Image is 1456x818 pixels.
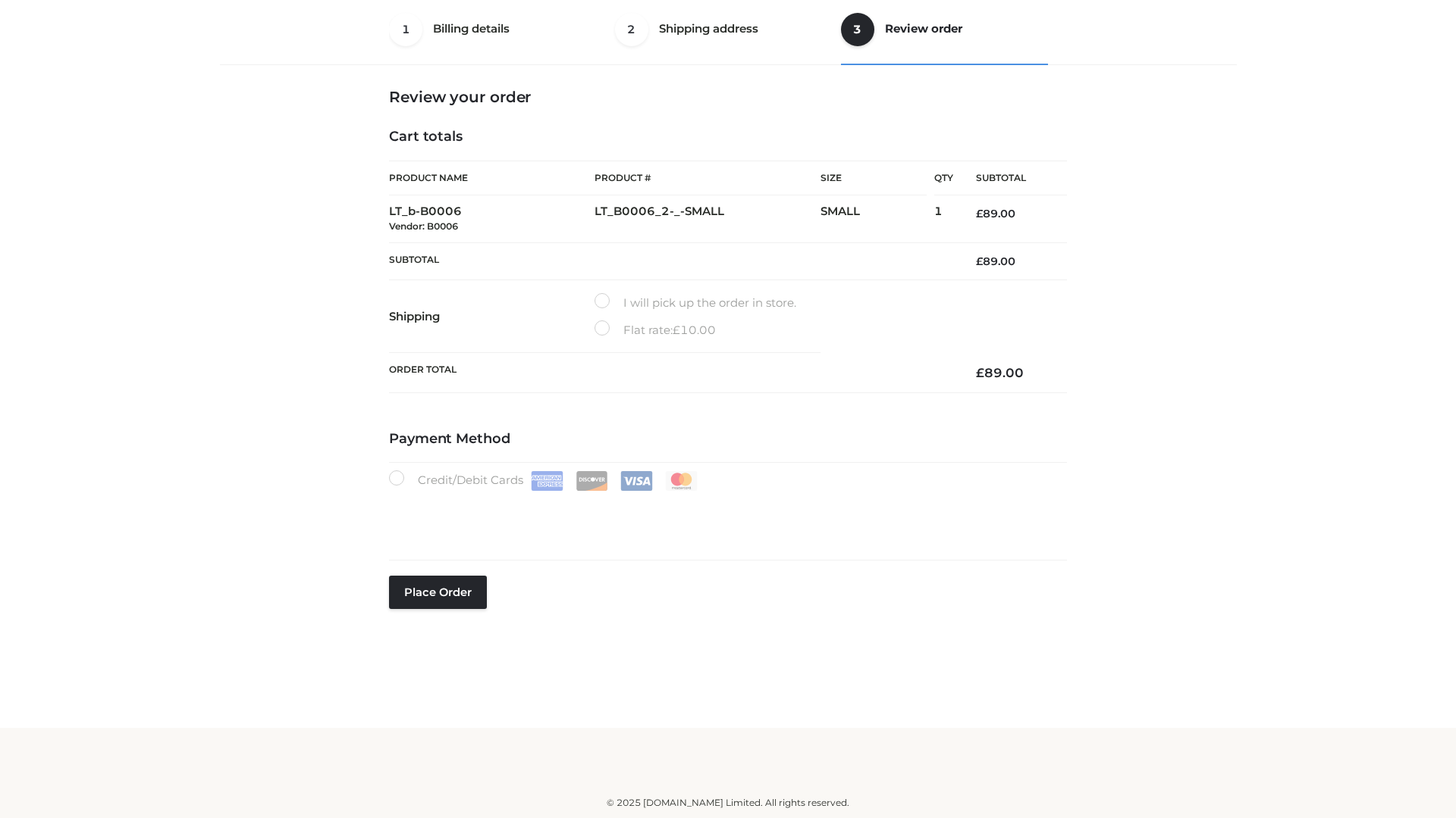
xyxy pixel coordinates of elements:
img: Visa [620,471,653,491]
td: SMALL [821,195,934,243]
th: Size [821,161,927,195]
bdi: 10.00 [673,323,716,337]
th: Order Total [389,353,953,393]
span: £ [976,207,983,220]
th: Product Name [389,161,595,195]
label: Flat rate: [595,320,716,340]
th: Subtotal [953,161,1067,195]
bdi: 89.00 [976,254,1015,268]
h4: Payment Method [389,431,1067,448]
img: Discover [576,471,608,491]
td: LT_B0006_2-_-SMALL [595,195,821,243]
small: Vendor: B0006 [389,220,458,232]
label: Credit/Debit Cards [389,470,699,491]
label: I will pick up the order in store. [595,293,796,313]
th: Qty [934,161,953,195]
td: LT_b-B0006 [389,195,595,243]
th: Shipping [389,280,595,353]
iframe: Secure payment input frame [386,488,1064,543]
h3: Review your order [389,88,1067,106]
div: © 2025 [DOMAIN_NAME] Limited. All rights reserved. [225,795,1231,810]
th: Subtotal [389,242,953,279]
img: Mastercard [665,471,698,491]
th: Product # [595,161,821,195]
span: £ [976,365,984,380]
bdi: 89.00 [976,207,1015,220]
span: £ [673,323,680,337]
img: Amex [531,471,563,491]
span: £ [976,254,983,268]
button: Place order [389,576,487,609]
bdi: 89.00 [976,365,1024,380]
h4: Cart totals [389,129,1067,145]
td: 1 [934,195,953,243]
